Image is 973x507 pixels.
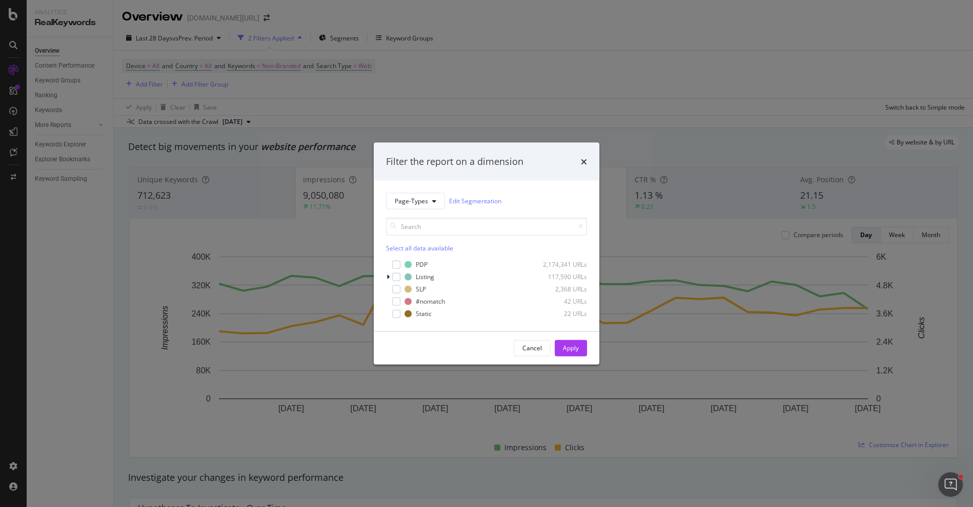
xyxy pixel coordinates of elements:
[374,143,599,365] div: modal
[395,197,428,205] span: Page-Types
[537,272,587,281] div: 117,590 URLs
[537,260,587,269] div: 2,174,341 URLs
[386,217,587,235] input: Search
[938,472,963,497] iframe: Intercom live chat
[416,272,434,281] div: Listing
[563,344,579,352] div: Apply
[386,193,445,209] button: Page-Types
[537,285,587,293] div: 2,368 URLs
[581,155,587,168] div: times
[416,285,426,293] div: SLP
[416,309,432,318] div: Static
[416,297,445,306] div: #nomatch
[449,196,501,206] a: Edit Segmentation
[514,340,551,356] button: Cancel
[386,243,587,252] div: Select all data available
[386,155,523,168] div: Filter the report on a dimension
[537,297,587,306] div: 42 URLs
[537,309,587,318] div: 22 URLs
[416,260,428,269] div: PDP
[522,344,542,352] div: Cancel
[555,340,587,356] button: Apply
